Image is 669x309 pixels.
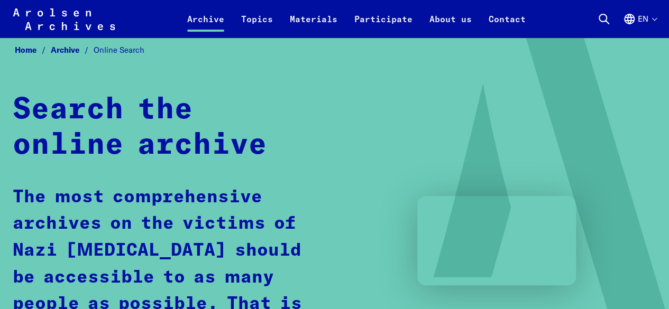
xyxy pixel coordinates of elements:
[233,13,281,38] a: Topics
[94,45,144,55] span: Online Search
[179,6,534,32] nav: Primary
[281,13,346,38] a: Materials
[623,13,656,38] button: English, language selection
[421,13,480,38] a: About us
[51,45,94,55] a: Archive
[13,95,267,160] strong: Search the online archive
[13,42,656,58] nav: Breadcrumb
[480,13,534,38] a: Contact
[179,13,233,38] a: Archive
[346,13,421,38] a: Participate
[15,45,51,55] a: Home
